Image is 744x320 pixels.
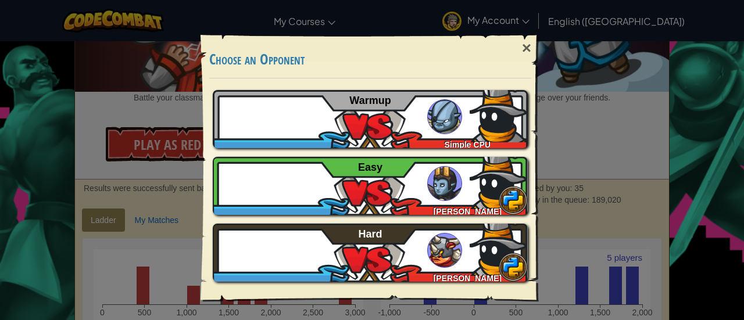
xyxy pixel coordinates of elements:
h3: Choose an Opponent [209,52,531,67]
span: [PERSON_NAME] [433,274,501,283]
img: ydwmskAAAAGSURBVAMA1zIdaJYLXsYAAAAASUVORK5CYII= [470,151,528,209]
a: [PERSON_NAME] [213,224,528,282]
img: ogres_ladder_tutorial.png [427,99,462,134]
img: ydwmskAAAAGSURBVAMA1zIdaJYLXsYAAAAASUVORK5CYII= [470,218,528,276]
span: Hard [359,228,382,240]
span: Easy [358,161,382,173]
span: Warmup [349,95,391,106]
img: ogres_ladder_hard.png [427,233,462,268]
img: ydwmskAAAAGSURBVAMA1zIdaJYLXsYAAAAASUVORK5CYII= [470,84,528,142]
img: ogres_ladder_easy.png [427,166,462,201]
a: Simple CPU [213,90,528,148]
span: [PERSON_NAME] [433,207,501,216]
span: Simple CPU [445,140,491,149]
a: [PERSON_NAME] [213,157,528,215]
div: × [513,31,540,65]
